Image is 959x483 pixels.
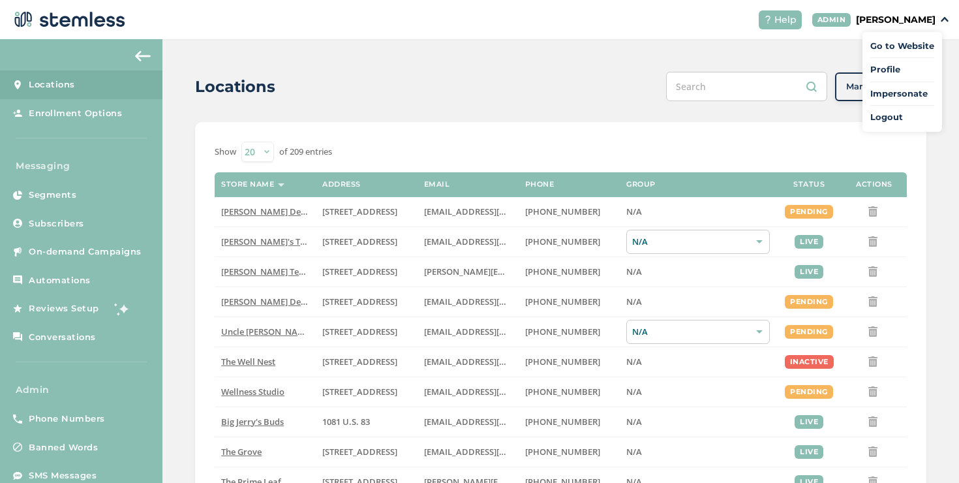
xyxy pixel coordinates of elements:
span: Phone Numbers [29,413,105,426]
span: [PHONE_NUMBER] [525,296,600,307]
label: Swapnil Test store [221,266,309,277]
label: swapnil@stemless.co [424,266,512,277]
span: [EMAIL_ADDRESS][DOMAIN_NAME] [424,206,566,217]
label: Uncle Herb’s King Circle [221,326,309,337]
img: icon_down-arrow-small-66adaf34.svg [941,17,949,22]
img: logo-dark-0685b13c.svg [10,7,125,33]
span: SMS Messages [29,469,97,482]
span: [PHONE_NUMBER] [525,266,600,277]
span: [PHONE_NUMBER] [525,446,600,458]
span: [EMAIL_ADDRESS][DOMAIN_NAME] [424,356,566,367]
label: 1081 U.S. 83 [322,416,410,428]
label: vmrobins@gmail.com [424,356,512,367]
label: 1005 4th Avenue [322,356,410,367]
span: Uncle [PERSON_NAME]’s King Circle [221,326,363,337]
a: Go to Website [870,40,934,53]
button: Manage Groups [835,72,926,101]
iframe: Chat Widget [894,420,959,483]
h2: Locations [195,75,275,99]
span: [STREET_ADDRESS] [322,206,397,217]
label: (503) 804-9208 [525,236,613,247]
div: live [795,445,823,459]
span: Subscribers [29,217,84,230]
span: Conversations [29,331,96,344]
span: [EMAIL_ADDRESS][DOMAIN_NAME] [424,416,566,428]
label: 5241 Center Boulevard [322,266,410,277]
label: 17523 Ventura Boulevard [322,206,410,217]
img: icon-arrow-back-accent-c549486e.svg [135,51,151,61]
label: Address [322,180,361,189]
span: [PERSON_NAME] Delivery [221,206,324,217]
span: On-demand Campaigns [29,245,142,258]
label: N/A [626,386,770,397]
label: (818) 561-0790 [525,206,613,217]
span: Reviews Setup [29,302,99,315]
div: N/A [626,230,770,254]
span: [PERSON_NAME] Delivery 4 [221,296,330,307]
label: (619) 600-1269 [525,446,613,458]
label: 8155 Center Street [322,446,410,458]
div: live [795,265,823,279]
span: [PERSON_NAME][EMAIL_ADDRESS][DOMAIN_NAME] [424,266,633,277]
div: pending [785,385,833,399]
span: [PHONE_NUMBER] [525,236,600,247]
span: The Grove [221,446,262,458]
label: of 209 entries [279,146,332,159]
span: Automations [29,274,91,287]
div: pending [785,295,833,309]
span: [PERSON_NAME] Test store [221,266,329,277]
img: glitter-stars-b7820f95.gif [109,296,135,322]
label: Phone [525,180,555,189]
label: Show [215,146,236,159]
span: [EMAIL_ADDRESS][DOMAIN_NAME] [424,296,566,307]
span: [PHONE_NUMBER] [525,326,600,337]
span: [STREET_ADDRESS] [322,296,397,307]
span: [PERSON_NAME]'s Test Store [221,236,335,247]
label: The Well Nest [221,356,309,367]
a: Logout [870,111,934,124]
label: N/A [626,416,770,428]
label: christian@uncleherbsak.com [424,326,512,337]
label: N/A [626,296,770,307]
span: [EMAIL_ADDRESS][DOMAIN_NAME] [424,236,566,247]
span: Enrollment Options [29,107,122,120]
span: 1081 U.S. 83 [322,416,370,428]
div: pending [785,325,833,339]
span: [PHONE_NUMBER] [525,416,600,428]
span: [STREET_ADDRESS] [322,236,397,247]
a: Profile [870,63,934,76]
span: [STREET_ADDRESS] [322,266,397,277]
span: Locations [29,78,75,91]
span: [PHONE_NUMBER] [525,386,600,397]
div: inactive [785,355,834,369]
label: Wellness Studio [221,386,309,397]
span: Wellness Studio [221,386,284,397]
label: N/A [626,446,770,458]
label: 123 East Main Street [322,236,410,247]
span: [STREET_ADDRESS] [322,326,397,337]
span: [EMAIL_ADDRESS][DOMAIN_NAME] [424,326,566,337]
span: [PHONE_NUMBER] [525,206,600,217]
label: Status [793,180,825,189]
span: Impersonate [870,87,934,101]
label: dexter@thegroveca.com [424,446,512,458]
p: [PERSON_NAME] [856,13,936,27]
div: ADMIN [812,13,851,27]
span: Big Jerry's Buds [221,416,284,428]
span: [EMAIL_ADDRESS][DOMAIN_NAME] [424,386,566,397]
span: [STREET_ADDRESS] [322,446,397,458]
label: (269) 929-8463 [525,386,613,397]
img: icon-sort-1e1d7615.svg [278,183,284,187]
label: 17523 Ventura Boulevard [322,296,410,307]
span: [EMAIL_ADDRESS][DOMAIN_NAME] [424,446,566,458]
div: pending [785,205,833,219]
label: N/A [626,206,770,217]
label: Hazel Delivery 4 [221,296,309,307]
label: (503) 332-4545 [525,266,613,277]
label: (580) 539-1118 [525,416,613,428]
div: N/A [626,320,770,344]
label: N/A [626,266,770,277]
label: arman91488@gmail.com [424,296,512,307]
span: [STREET_ADDRESS] [322,356,397,367]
